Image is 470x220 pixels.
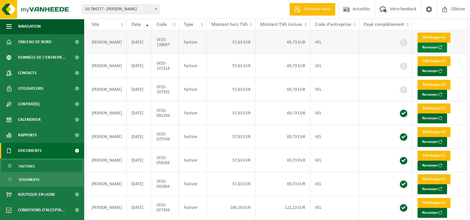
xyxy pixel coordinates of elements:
span: Contacts [18,65,37,81]
td: Facture [179,54,206,78]
span: Navigation [18,19,41,34]
td: [PERSON_NAME] [87,196,127,219]
td: [DATE] [127,172,152,196]
button: Renvoyer [418,184,447,194]
span: Calendrier [18,112,41,127]
td: 69,73 EUR [256,54,310,78]
td: 57,63 EUR [207,125,256,149]
td: 121,22 EUR [256,196,310,219]
td: VEL [310,30,359,54]
td: [DATE] [127,78,152,101]
td: [PERSON_NAME] [87,149,127,172]
span: Date [131,22,141,27]
td: [DATE] [127,125,152,149]
td: [DATE] [127,101,152,125]
td: VEL [310,78,359,101]
span: Montant TVA incluse [260,22,302,27]
a: Télécharger [418,174,450,184]
td: 57,63 EUR [207,149,256,172]
a: Documents [2,173,82,185]
td: [DATE] [127,54,152,78]
td: Facture [179,125,206,149]
span: Demande devis [302,6,332,12]
span: 10-784177 - CHARLIER, SIMON - SILLY [82,5,159,14]
a: Télécharger [418,56,450,66]
td: 57,63 EUR [207,78,256,101]
td: VF25-138697 [152,30,179,54]
td: VEL [310,125,359,149]
td: VF25-042064 [152,172,179,196]
td: [PERSON_NAME] [87,101,127,125]
td: 57,63 EUR [207,101,256,125]
button: Renvoyer [418,161,447,171]
a: Télécharger [418,198,450,208]
td: [PERSON_NAME] [87,30,127,54]
td: VEL [310,101,359,125]
span: Documents [18,143,42,158]
button: Renvoyer [418,66,447,76]
button: Renvoyer [418,90,447,100]
td: Facture [179,101,206,125]
td: 57,63 EUR [207,30,256,54]
span: Rapports [18,127,37,143]
span: Conditions d'accepta... [18,202,65,218]
td: 100,18 EUR [207,196,256,219]
span: Boutique en ligne [18,187,55,202]
a: Télécharger [418,33,450,43]
td: 69,73 EUR [256,149,310,172]
a: Télécharger [418,80,450,90]
a: Demande devis [290,3,335,16]
td: [DATE] [127,30,152,54]
a: Télécharger [418,103,450,113]
td: VF25-107335 [152,78,179,101]
a: Télécharger [418,127,450,137]
td: VEL [310,54,359,78]
td: [DATE] [127,149,152,172]
td: VF25-059184 [152,149,179,172]
button: Renvoyer [418,43,447,53]
td: VEL [310,196,359,219]
a: Factures [2,160,82,172]
a: Télécharger [418,151,450,161]
td: [PERSON_NAME] [87,172,127,196]
span: Montant hors TVA [211,22,248,27]
td: VF25-121514 [152,54,179,78]
td: [PERSON_NAME] [87,78,127,101]
span: Contrat(s) [18,96,39,112]
span: Tableau de bord [18,34,52,50]
span: Code [157,22,167,27]
td: VF25-027394 [152,196,179,219]
td: 69,73 EUR [256,172,310,196]
button: Renvoyer [418,113,447,123]
button: Renvoyer [418,137,447,147]
span: Payé complètement [364,22,404,27]
td: 69,73 EUR [256,101,310,125]
td: Facture [179,30,206,54]
td: 57,63 EUR [207,54,256,78]
td: VF25-075749 [152,125,179,149]
td: 69,73 EUR [256,30,310,54]
span: Code d'entreprise [315,22,351,27]
td: VF25-091294 [152,101,179,125]
td: [PERSON_NAME] [87,54,127,78]
td: Facture [179,78,206,101]
td: 69,73 EUR [256,78,310,101]
span: Factures [19,160,35,172]
span: Données de l'entrepr... [18,50,66,65]
td: Facture [179,196,206,219]
button: Renvoyer [418,208,447,218]
td: VEL [310,172,359,196]
span: Utilisateurs [18,81,43,96]
td: [PERSON_NAME] [87,125,127,149]
td: 69,73 EUR [256,125,310,149]
span: Documents [19,174,39,186]
span: Type [184,22,193,27]
td: [DATE] [127,196,152,219]
td: VEL [310,149,359,172]
td: 57,63 EUR [207,172,256,196]
td: Facture [179,149,206,172]
td: Facture [179,172,206,196]
span: Site [92,22,99,27]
